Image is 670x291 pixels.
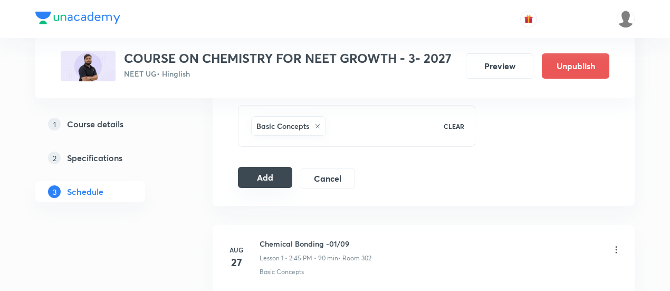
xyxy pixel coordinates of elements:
img: Company Logo [35,12,120,24]
a: 1Course details [35,114,179,135]
h3: COURSE ON CHEMISTRY FOR NEET GROWTH - 3- 2027 [124,51,452,66]
h6: Basic Concepts [256,120,309,132]
p: 2 [48,152,61,164]
p: • Room 302 [338,254,371,263]
p: Lesson 1 • 2:45 PM • 90 min [260,254,338,263]
a: 2Specifications [35,147,179,168]
h5: Specifications [67,152,122,164]
button: avatar [520,11,537,27]
p: CLEAR [444,121,464,131]
button: Unpublish [542,53,609,79]
img: avatar [524,14,533,24]
img: Mustafa kamal [617,10,635,28]
h6: Chemical Bonding -01/09 [260,238,371,249]
p: 3 [48,185,61,198]
button: Add [238,167,292,188]
p: NEET UG • Hinglish [124,68,452,79]
p: Basic Concepts [260,267,304,277]
button: Preview [466,53,533,79]
h5: Schedule [67,185,103,198]
a: Company Logo [35,12,120,27]
button: Cancel [301,168,355,189]
h5: Course details [67,118,123,130]
img: 81A451CF-CB45-4AB7-AB16-CFC0DAFE1AF7_plus.png [61,51,116,81]
p: 1 [48,118,61,130]
h4: 27 [226,255,247,270]
h6: Aug [226,245,247,255]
